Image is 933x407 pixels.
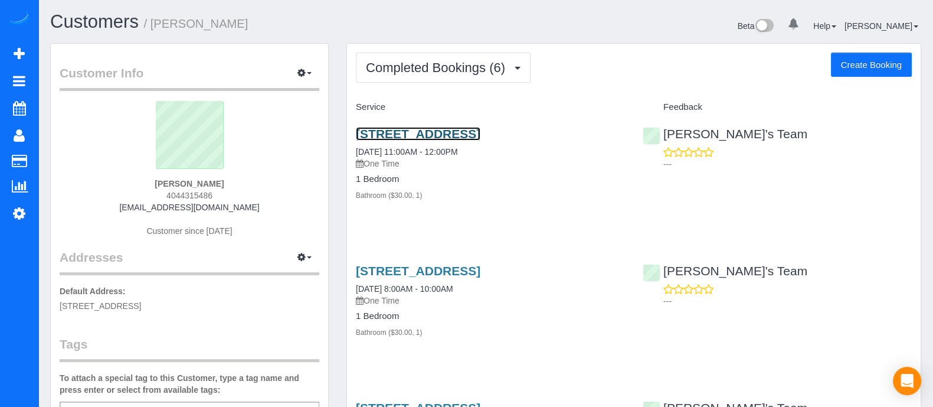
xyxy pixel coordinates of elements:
a: [PERSON_NAME]'s Team [643,264,807,278]
a: [PERSON_NAME] [844,21,918,31]
a: [STREET_ADDRESS] [356,264,480,278]
p: One Time [356,295,625,307]
a: [PERSON_NAME]'s Team [643,127,807,141]
a: [EMAIL_ADDRESS][DOMAIN_NAME] [119,203,259,212]
img: New interface [754,19,774,34]
strong: [PERSON_NAME] [155,179,224,188]
p: One Time [356,158,625,170]
h4: Service [356,102,625,112]
img: Automaid Logo [7,12,31,28]
a: [STREET_ADDRESS] [356,127,480,141]
small: Bathroom ($30.00, 1) [356,191,422,200]
div: Open Intercom Messenger [893,367,921,395]
a: Help [813,21,836,31]
p: --- [663,158,912,170]
span: [STREET_ADDRESS] [60,301,141,311]
button: Completed Bookings (6) [356,53,531,83]
legend: Tags [60,336,319,362]
small: / [PERSON_NAME] [144,17,248,30]
span: 4044315486 [166,191,212,200]
span: Customer since [DATE] [146,226,232,236]
a: [DATE] 8:00AM - 10:00AM [356,284,453,294]
a: [DATE] 11:00AM - 12:00PM [356,147,457,157]
h4: 1 Bedroom [356,311,625,321]
a: Customers [50,11,139,32]
a: Beta [738,21,774,31]
p: --- [663,295,912,307]
button: Create Booking [831,53,912,77]
small: Bathroom ($30.00, 1) [356,328,422,337]
h4: 1 Bedroom [356,174,625,184]
label: To attach a special tag to this Customer, type a tag name and press enter or select from availabl... [60,372,319,396]
legend: Customer Info [60,64,319,91]
h4: Feedback [643,102,912,112]
span: Completed Bookings (6) [366,60,511,75]
label: Default Address: [60,285,126,297]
